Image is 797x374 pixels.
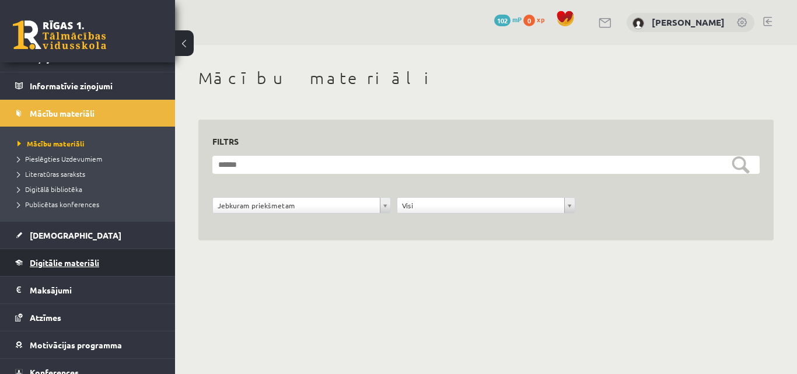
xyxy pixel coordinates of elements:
[18,154,102,163] span: Pieslēgties Uzdevumiem
[30,312,61,323] span: Atzīmes
[632,18,644,29] img: Elīna Anna Zaķīte
[30,277,160,303] legend: Maksājumi
[218,198,375,213] span: Jebkuram priekšmetam
[30,340,122,350] span: Motivācijas programma
[523,15,535,26] span: 0
[15,331,160,358] a: Motivācijas programma
[15,277,160,303] a: Maksājumi
[13,20,106,50] a: Rīgas 1. Tālmācības vidusskola
[18,200,99,209] span: Publicētas konferences
[15,304,160,331] a: Atzīmes
[512,15,522,24] span: mP
[18,169,163,179] a: Literatūras saraksts
[30,72,160,99] legend: Informatīvie ziņojumi
[18,184,82,194] span: Digitālā bibliotēka
[494,15,522,24] a: 102 mP
[523,15,550,24] a: 0 xp
[15,249,160,276] a: Digitālie materiāli
[18,199,163,209] a: Publicētas konferences
[15,100,160,127] a: Mācību materiāli
[18,138,163,149] a: Mācību materiāli
[18,169,85,179] span: Literatūras saraksts
[18,153,163,164] a: Pieslēgties Uzdevumiem
[15,72,160,99] a: Informatīvie ziņojumi
[15,222,160,249] a: [DEMOGRAPHIC_DATA]
[494,15,511,26] span: 102
[198,68,774,88] h1: Mācību materiāli
[537,15,544,24] span: xp
[652,16,725,28] a: [PERSON_NAME]
[18,139,85,148] span: Mācību materiāli
[402,198,560,213] span: Visi
[212,134,746,149] h3: Filtrs
[30,230,121,240] span: [DEMOGRAPHIC_DATA]
[397,198,575,213] a: Visi
[18,184,163,194] a: Digitālā bibliotēka
[213,198,390,213] a: Jebkuram priekšmetam
[30,257,99,268] span: Digitālie materiāli
[30,108,95,118] span: Mācību materiāli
